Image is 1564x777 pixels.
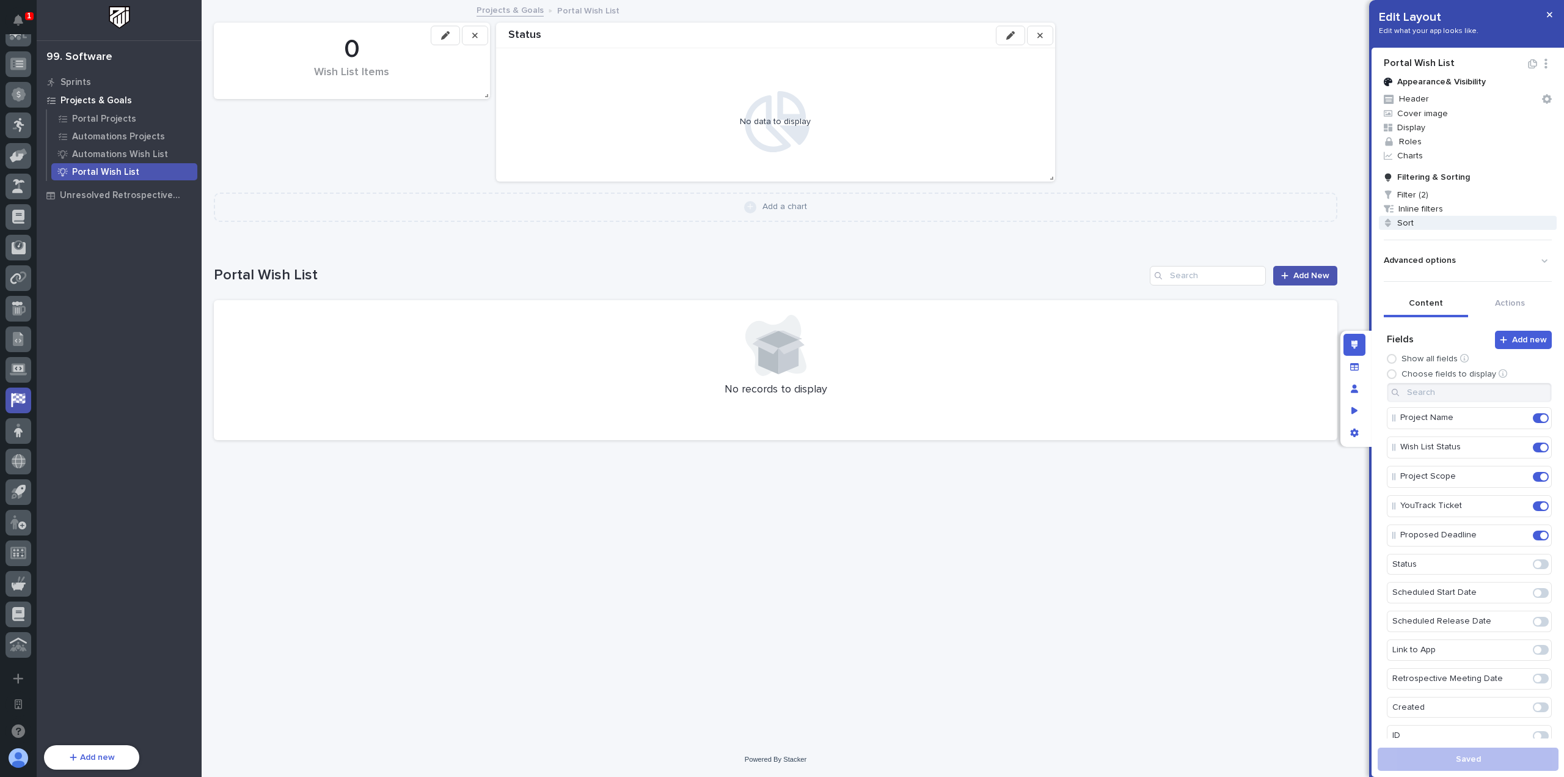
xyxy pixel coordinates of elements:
[1387,466,1552,488] div: Project ScopeEdit
[60,95,132,106] p: Projects & Goals
[89,259,156,271] span: Onboarding Call
[1392,611,1530,632] p: Scheduled Release Date
[122,289,148,298] span: Pylon
[37,91,202,109] a: Projects & Goals
[1401,369,1496,380] p: Choose fields to display
[1343,378,1365,400] div: Manage users
[1387,525,1552,547] div: Proposed DeadlineEdit
[1392,554,1530,575] p: Status
[12,68,222,87] p: How can we help?
[1400,408,1529,428] p: Project Name
[1387,495,1552,517] div: YouTrack TicketEdit
[37,186,202,204] a: Unresolved Retrospective Tasks
[1387,436,1552,458] div: Wish List StatusEdit
[42,136,200,148] div: Start new chat
[1293,271,1329,280] span: Add New
[44,745,139,770] button: Add new
[1400,466,1529,487] p: Project Scope
[1343,334,1365,356] div: Edit layout
[228,383,1323,397] p: No records to display
[1397,172,1470,183] p: Filtering & Sorting
[5,7,31,33] button: Notifications
[7,254,71,276] a: 📖Help Docs
[1512,336,1547,344] span: Add new
[46,51,112,64] div: 99. Software
[1379,27,1478,35] p: Edit what your app looks like.
[235,66,469,92] div: Wish List Items
[762,202,807,212] div: Add a chart
[86,289,148,298] a: Powered byPylon
[214,267,318,284] span: Portal Wish List
[1379,92,1557,106] button: Header
[1456,755,1481,764] span: Saved
[1397,77,1486,87] p: Appearance & Visibility
[1343,400,1365,422] div: Preview as
[1379,10,1478,24] p: Edit Layout
[72,167,139,178] p: Portal Wish List
[1379,202,1557,216] span: Inline filters
[101,208,106,218] span: •
[1379,106,1557,120] span: Cover image
[1150,266,1266,285] input: Search
[1379,188,1557,202] span: Filter (2)
[12,136,34,158] img: 1736555164131-43832dd5-751b-4058-ba23-39d91318e5a0
[1379,216,1557,230] span: Sort
[477,2,544,17] a: Projects & Goals
[42,148,155,158] div: We're available if you need us!
[12,48,222,68] p: Welcome 👋
[1387,334,1495,345] h2: Fields
[12,12,37,36] img: Stacker
[1273,266,1337,285] a: Add New
[47,128,202,145] a: Automations Projects
[5,718,31,744] button: Open support chat
[37,73,202,91] a: Sprints
[1379,120,1557,134] span: Display
[72,131,165,142] p: Automations Projects
[557,3,619,17] p: Portal Wish List
[1400,437,1529,457] p: Wish List Status
[47,110,202,127] a: Portal Projects
[1392,640,1530,660] p: Link to App
[1400,496,1529,516] p: YouTrack Ticket
[108,208,133,218] span: [DATE]
[72,114,136,125] p: Portal Projects
[76,260,86,270] div: 🔗
[1400,525,1529,545] p: Proposed Deadline
[1379,134,1557,149] span: Roles
[1378,748,1559,771] button: Saved
[1387,407,1552,429] div: Project NameEdit
[1384,57,1527,69] h2: Portal Wish List
[47,145,202,163] a: Automations Wish List
[38,208,99,218] span: [PERSON_NAME]
[12,178,82,188] div: Past conversations
[1392,583,1530,603] p: Scheduled Start Date
[72,149,168,160] p: Automations Wish List
[5,691,31,717] button: Open workspace settings
[12,197,32,216] img: Jeff Miller
[1392,726,1530,746] p: ID
[496,29,1055,49] div: Status
[1468,292,1552,317] button: Actions
[502,117,1049,127] div: No data to display
[189,175,222,190] button: See all
[1343,422,1365,444] div: App settings
[5,666,31,691] button: Add a new app...
[1384,256,1456,266] p: Advanced options
[1384,292,1468,317] button: Content
[60,190,194,201] p: Unresolved Retrospective Tasks
[235,34,469,65] div: 0
[1401,354,1458,364] p: Show all fields
[208,139,222,154] button: Start new chat
[5,745,31,771] button: users-avatar
[71,254,161,276] a: 🔗Onboarding Call
[1343,356,1365,378] div: Manage fields and data
[24,259,67,271] span: Help Docs
[1392,669,1530,689] p: Retrospective Meeting Date
[1384,251,1552,271] button: Show advanced options
[1387,383,1552,402] input: Search
[27,12,31,20] p: 1
[12,260,22,270] div: 📖
[60,77,91,88] p: Sprints
[1392,698,1530,718] p: Created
